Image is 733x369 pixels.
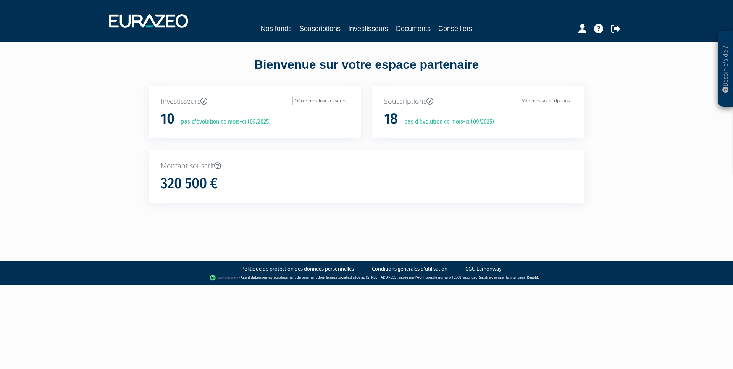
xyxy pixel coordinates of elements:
p: Besoin d'aide ? [721,35,730,103]
p: pas d'évolution ce mois-ci (09/2025) [399,118,494,126]
p: Montant souscrit [161,161,572,171]
img: 1732889491-logotype_eurazeo_blanc_rvb.png [109,14,188,28]
h1: 18 [384,111,398,127]
p: Souscriptions [384,97,572,106]
h1: 320 500 € [161,176,218,192]
div: - Agent de (établissement de paiement dont le siège social est situé au [STREET_ADDRESS], agréé p... [8,274,725,282]
a: Investisseurs [348,23,388,34]
img: logo-lemonway.png [210,274,239,282]
a: Voir mes souscriptions [520,97,572,105]
a: Politique de protection des données personnelles [241,265,354,272]
div: Bienvenue sur votre espace partenaire [143,56,590,86]
a: Documents [396,23,431,34]
a: Souscriptions [299,23,341,34]
a: Gérer mes investisseurs [292,97,349,105]
p: pas d'évolution ce mois-ci (09/2025) [176,118,271,126]
a: Registre des agents financiers (Regafi) [478,275,538,280]
a: Lemonway [255,275,273,280]
a: CGU Lemonway [465,265,502,272]
h1: 10 [161,111,174,127]
p: Investisseurs [161,97,349,106]
a: Nos fonds [261,23,292,34]
a: Conseillers [438,23,472,34]
a: Conditions générales d'utilisation [372,265,447,272]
